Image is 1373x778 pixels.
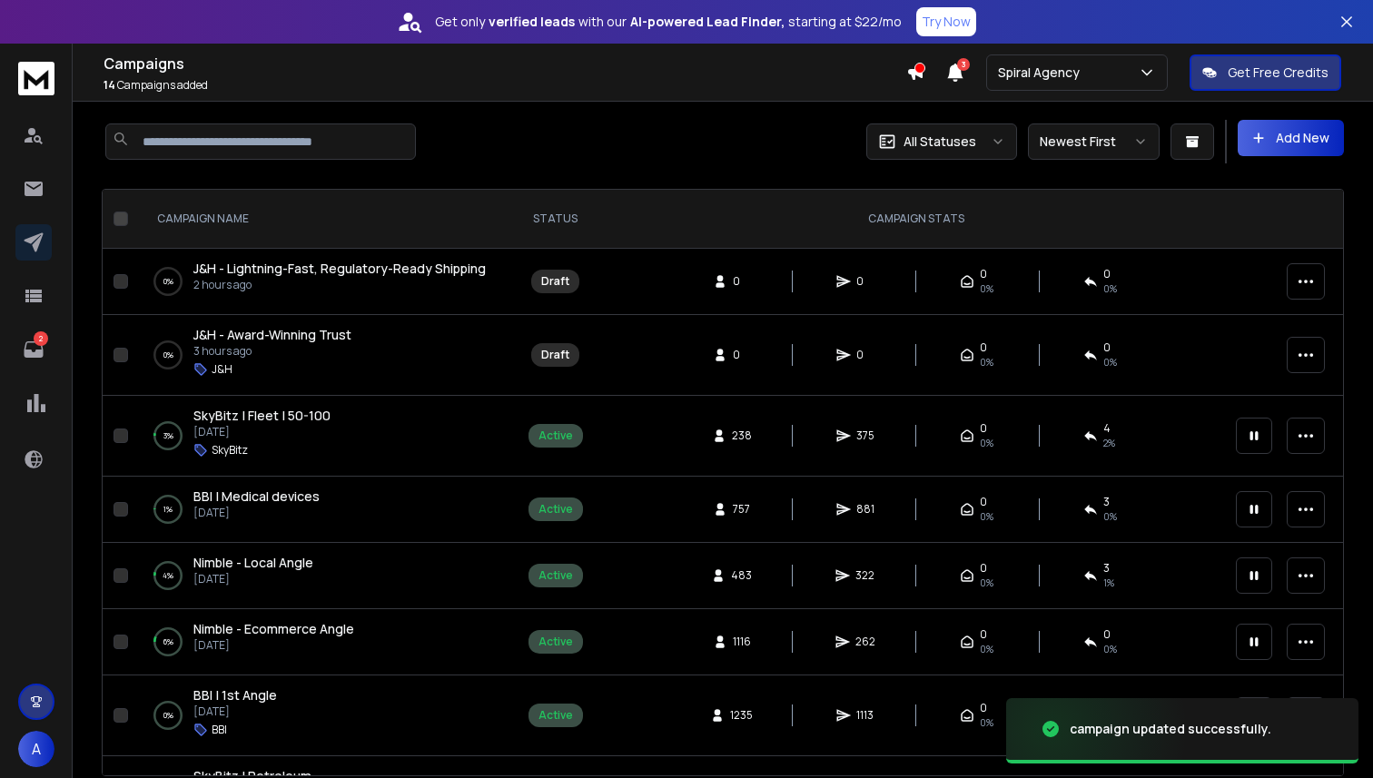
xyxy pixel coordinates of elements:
[980,436,993,450] span: 0%
[104,53,906,74] h1: Campaigns
[1238,120,1344,156] button: Add New
[193,620,354,637] span: Nimble - Ecommerce Angle
[607,190,1225,249] th: CAMPAIGN STATS
[193,407,331,425] a: SkyBitz | Fleet | 50-100
[733,348,751,362] span: 0
[18,62,54,95] img: logo
[193,407,331,424] span: SkyBitz | Fleet | 50-100
[193,344,351,359] p: 3 hours ago
[1103,340,1111,355] span: 0
[1103,561,1110,576] span: 3
[856,348,874,362] span: 0
[538,502,573,517] div: Active
[980,642,993,656] span: 0%
[104,78,906,93] p: Campaigns added
[193,425,331,439] p: [DATE]
[34,331,48,346] p: 2
[193,326,351,344] a: J&H - Award-Winning Trust
[1103,509,1117,524] span: 0 %
[732,428,752,443] span: 238
[1103,281,1117,296] span: 0%
[193,620,354,638] a: Nimble - Ecommerce Angle
[1103,267,1111,281] span: 0
[15,331,52,368] a: 2
[1103,421,1111,436] span: 4
[998,64,1087,82] p: Spiral Agency
[856,502,874,517] span: 881
[1190,54,1341,91] button: Get Free Credits
[163,346,173,364] p: 0 %
[193,554,313,572] a: Nimble - Local Angle
[135,249,504,315] td: 0%J&H - Lightning-Fast, Regulatory-Ready Shipping2 hours ago
[1028,123,1160,160] button: Newest First
[135,396,504,477] td: 3%SkyBitz | Fleet | 50-100[DATE]SkyBitz
[1103,495,1110,509] span: 3
[922,13,971,31] p: Try Now
[193,638,354,653] p: [DATE]
[904,133,976,151] p: All Statuses
[18,731,54,767] button: A
[916,7,976,36] button: Try Now
[1103,436,1115,450] span: 2 %
[541,274,569,289] div: Draft
[538,635,573,649] div: Active
[855,635,875,649] span: 262
[856,708,874,723] span: 1113
[855,568,874,583] span: 322
[630,13,785,31] strong: AI-powered Lead Finder,
[135,190,504,249] th: CAMPAIGN NAME
[504,190,607,249] th: STATUS
[163,566,173,585] p: 4 %
[856,428,874,443] span: 375
[980,495,987,509] span: 0
[730,708,753,723] span: 1235
[1228,64,1329,82] p: Get Free Credits
[1103,576,1114,590] span: 1 %
[541,348,569,362] div: Draft
[193,487,320,506] a: BBI | Medical devices
[212,362,232,377] p: J&H
[135,609,504,675] td: 6%Nimble - Ecommerce Angle[DATE]
[856,274,874,289] span: 0
[212,723,227,737] p: BBI
[135,315,504,396] td: 0%J&H - Award-Winning Trust3 hours agoJ&H
[193,260,486,278] a: J&H - Lightning-Fast, Regulatory-Ready Shipping
[193,326,351,343] span: J&H - Award-Winning Trust
[163,633,173,651] p: 6 %
[980,576,993,590] span: 0%
[163,272,173,291] p: 0 %
[1103,642,1117,656] span: 0 %
[193,260,486,277] span: J&H - Lightning-Fast, Regulatory-Ready Shipping
[733,635,751,649] span: 1116
[104,77,115,93] span: 14
[193,572,313,586] p: [DATE]
[731,568,752,583] span: 483
[980,627,987,642] span: 0
[538,568,573,583] div: Active
[193,686,277,704] a: BBI | 1st Angle
[980,340,987,355] span: 0
[163,427,173,445] p: 3 %
[980,715,993,730] span: 0%
[538,428,573,443] div: Active
[193,506,320,520] p: [DATE]
[980,561,987,576] span: 0
[1070,720,1271,738] div: campaign updated successfully.
[193,704,277,719] p: [DATE]
[1103,627,1111,642] span: 0
[957,58,970,71] span: 3
[1103,355,1117,369] span: 0%
[193,487,320,505] span: BBI | Medical devices
[163,500,173,518] p: 1 %
[135,477,504,543] td: 1%BBI | Medical devices[DATE]
[538,708,573,723] div: Active
[193,554,313,571] span: Nimble - Local Angle
[193,278,486,292] p: 2 hours ago
[212,443,248,458] p: SkyBitz
[980,355,993,369] span: 0%
[163,706,173,724] p: 0 %
[489,13,575,31] strong: verified leads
